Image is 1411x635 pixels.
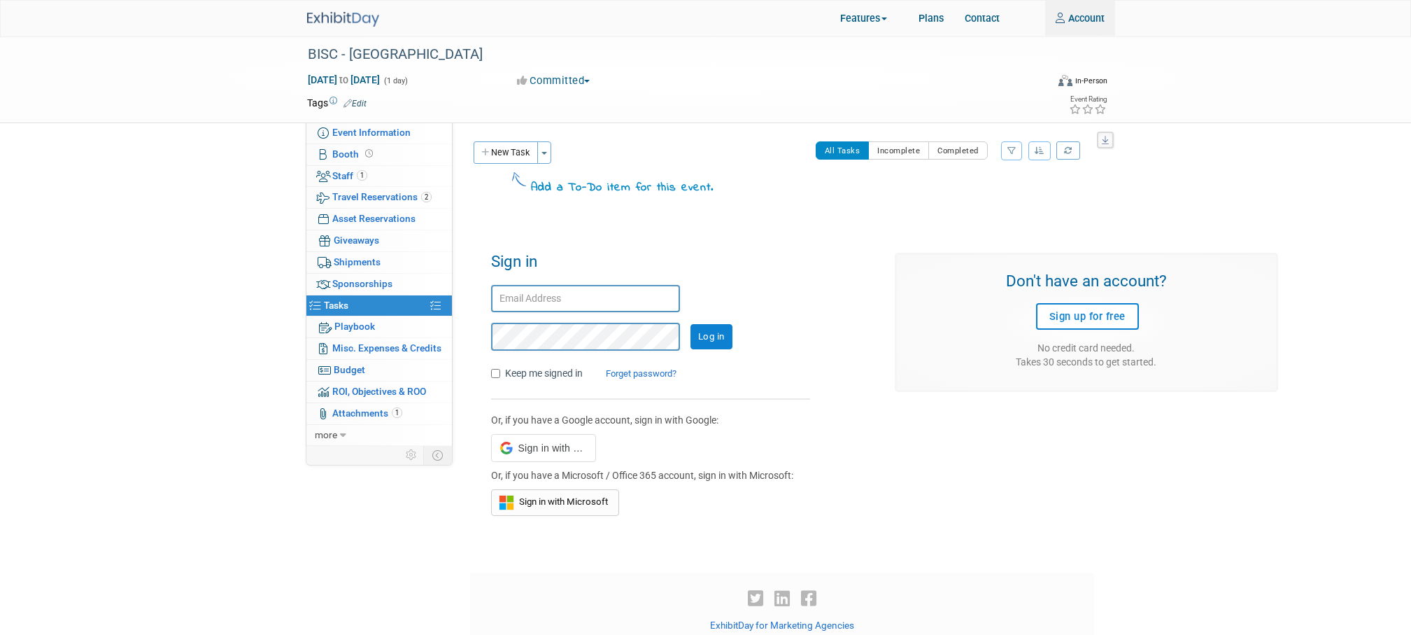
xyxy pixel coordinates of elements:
[491,414,718,426] span: Or, if you have a Google account, sign in with Google:
[306,295,452,316] a: Tasks
[306,403,452,424] a: Attachments1
[816,141,870,160] button: All Tasks
[306,338,452,359] a: Misc. Expenses & Credits
[421,192,432,202] span: 2
[1045,1,1115,36] a: Account
[334,364,365,375] span: Budget
[491,468,800,482] div: Or, if you have a Microsoft / Office 365 account, sign in with Microsoft:
[505,366,583,380] label: Keep me signed in
[306,187,452,208] a: Travel Reservations2
[868,141,929,160] button: Incomplete
[306,382,452,403] a: ROI, Objectives & ROO
[334,235,379,246] span: Giveaways
[518,441,587,455] span: Sign in with Google
[383,76,408,85] span: (1 day)
[491,253,874,279] h1: Sign in
[512,74,595,88] button: Committed
[306,425,452,446] a: more
[306,360,452,381] a: Budget
[315,429,337,440] span: more
[306,230,452,251] a: Giveaways
[1075,76,1107,86] div: In-Person
[306,209,452,230] a: Asset Reservations
[306,144,452,165] a: Booth
[1056,141,1080,160] a: Refresh
[324,300,348,311] span: Tasks
[954,1,1010,36] a: Contact
[690,324,732,349] input: Log in
[306,166,452,187] a: Staff1
[514,496,608,507] span: Sign in with Microsoft
[343,99,367,109] a: Edit
[423,446,452,464] td: Toggle Event Tabs
[337,74,350,85] span: to
[332,170,367,181] span: Staff
[904,355,1269,369] div: Takes 30 seconds to get started.
[362,148,376,159] span: Booth not reserved yet
[332,148,376,160] span: Booth
[531,180,714,197] div: Add a To-Do item for this event.
[1058,75,1072,86] img: Format-Inperson.png
[1036,303,1139,330] a: Sign up for free
[306,274,452,295] a: Sponsorships
[499,495,514,510] img: Sign in with Microsoft
[771,589,797,609] a: LinkedIn
[306,123,452,144] a: Event Information
[491,489,619,516] button: Sign in with Microsoft
[306,316,452,337] a: Playbook
[992,73,1108,94] div: Event Format
[797,589,820,609] a: Facebook
[357,170,367,181] span: 1
[332,127,411,138] span: Event Information
[334,256,381,267] span: Shipments
[332,191,432,202] span: Travel Reservations
[332,407,402,419] span: Attachments
[307,12,379,27] img: ExhibitDay
[332,342,441,354] span: Misc. Expenses & Credits
[491,434,596,462] div: Sign in with Google
[332,213,416,224] span: Asset Reservations
[332,278,392,289] span: Sponsorships
[585,368,676,379] a: Forget password?
[904,341,1269,355] div: No credit card needed.
[830,2,908,36] a: Features
[332,386,426,397] span: ROI, Objectives & ROO
[399,446,424,464] td: Personalize Event Tab Strip
[1069,96,1107,103] div: Event Rating
[928,141,988,160] button: Completed
[303,42,1040,67] div: BISC - [GEOGRAPHIC_DATA]
[904,272,1269,293] h3: Don't have an account?
[908,1,954,36] a: Plans
[334,321,375,332] span: Playbook
[491,285,680,312] input: Email Address
[744,589,771,609] a: Twitter
[307,96,367,110] td: Tags
[306,252,452,273] a: Shipments
[392,407,402,418] span: 1
[710,620,854,631] a: ExhibitDay for Marketing Agencies
[474,141,538,164] button: New Task
[307,74,381,86] span: [DATE] [DATE]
